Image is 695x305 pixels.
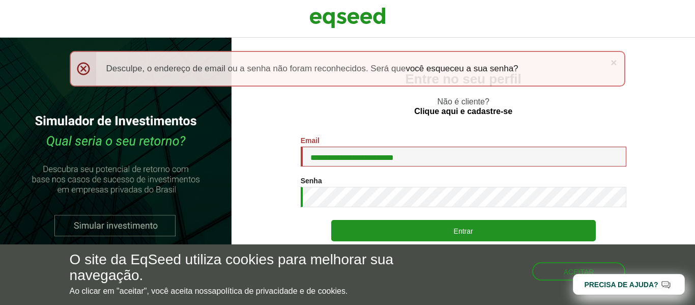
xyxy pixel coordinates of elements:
[331,220,596,241] button: Entrar
[70,252,403,284] h5: O site da EqSeed utiliza cookies para melhorar sua navegação.
[406,64,518,73] a: você esqueceu a sua senha?
[301,137,320,144] label: Email
[70,286,403,296] p: Ao clicar em "aceitar", você aceita nossa .
[414,107,512,116] a: Clique aqui e cadastre-se
[216,287,345,295] a: política de privacidade e de cookies
[252,97,675,116] p: Não é cliente?
[309,5,386,31] img: EqSeed Logo
[301,177,322,184] label: Senha
[532,262,626,281] button: Aceitar
[611,57,617,68] a: ×
[70,51,626,87] div: Desculpe, o endereço de email ou a senha não foram reconhecidos. Será que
